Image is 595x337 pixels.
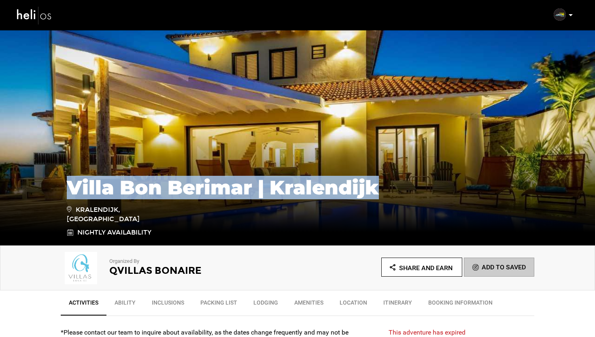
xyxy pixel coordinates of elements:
[61,294,106,316] a: Activities
[399,264,453,272] span: Share and Earn
[375,294,420,315] a: Itinerary
[61,252,101,284] img: 6b764afea09ce301766ece97ca5a6a06.png
[109,258,275,265] p: Organized By
[554,9,566,21] img: b42dc30c5a3f3bbb55c67b877aded823.png
[286,294,331,315] a: Amenities
[192,294,245,315] a: Packing List
[144,294,192,315] a: Inclusions
[331,294,375,315] a: Location
[420,294,501,315] a: BOOKING INFORMATION
[77,228,151,236] span: Nightly Availability
[245,294,286,315] a: Lodging
[67,205,182,224] span: Kralendijk, [GEOGRAPHIC_DATA]
[389,328,465,336] span: This adventure has expired
[16,4,53,26] img: heli-logo
[67,177,528,198] h1: Villa Bon Berimar | Kralendijk
[109,265,275,276] h2: Qvillas Bonaire
[106,294,144,315] a: Ability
